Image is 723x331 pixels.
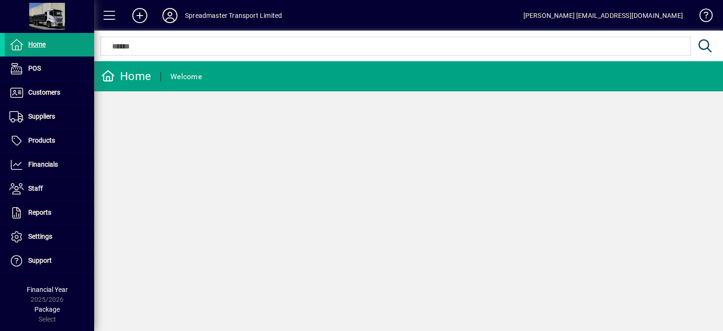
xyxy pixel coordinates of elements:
span: Home [28,40,46,48]
a: Suppliers [5,105,94,129]
span: Support [28,257,52,264]
a: Financials [5,153,94,177]
div: [PERSON_NAME] [EMAIL_ADDRESS][DOMAIN_NAME] [523,8,683,23]
div: Home [101,69,151,84]
a: Support [5,249,94,273]
a: Settings [5,225,94,249]
span: POS [28,65,41,72]
span: Staff [28,185,43,192]
div: Spreadmaster Transport Limited [185,8,282,23]
a: Reports [5,201,94,225]
a: Staff [5,177,94,201]
button: Profile [155,7,185,24]
span: Reports [28,209,51,216]
span: Package [34,306,60,313]
a: Products [5,129,94,153]
span: Settings [28,233,52,240]
span: Financial Year [27,286,68,293]
a: Customers [5,81,94,105]
button: Add [125,7,155,24]
span: Suppliers [28,113,55,120]
span: Products [28,137,55,144]
a: Knowledge Base [692,2,711,32]
span: Financials [28,161,58,168]
span: Customers [28,89,60,96]
a: POS [5,57,94,81]
div: Welcome [170,69,202,84]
